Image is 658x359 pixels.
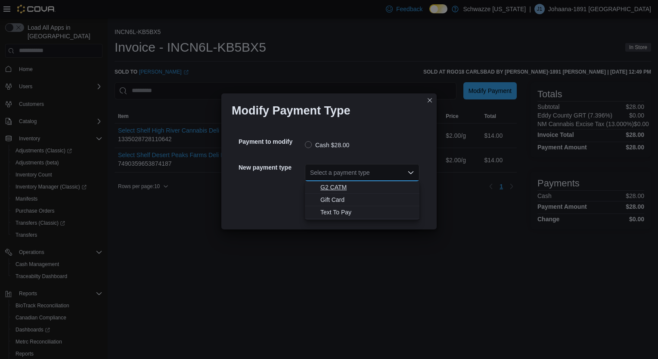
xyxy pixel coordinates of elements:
[305,140,349,150] label: Cash $28.00
[320,208,414,217] span: Text To Pay
[305,181,419,219] div: Choose from the following options
[232,104,351,118] h1: Modify Payment Type
[320,195,414,204] span: Gift Card
[310,167,311,178] input: Accessible screen reader label
[320,183,414,192] span: G2 CATM
[305,181,419,194] button: G2 CATM
[407,169,414,176] button: Close list of options
[239,133,303,150] h5: Payment to modify
[239,159,303,176] h5: New payment type
[425,95,435,105] button: Closes this modal window
[305,206,419,219] button: Text To Pay
[305,194,419,206] button: Gift Card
